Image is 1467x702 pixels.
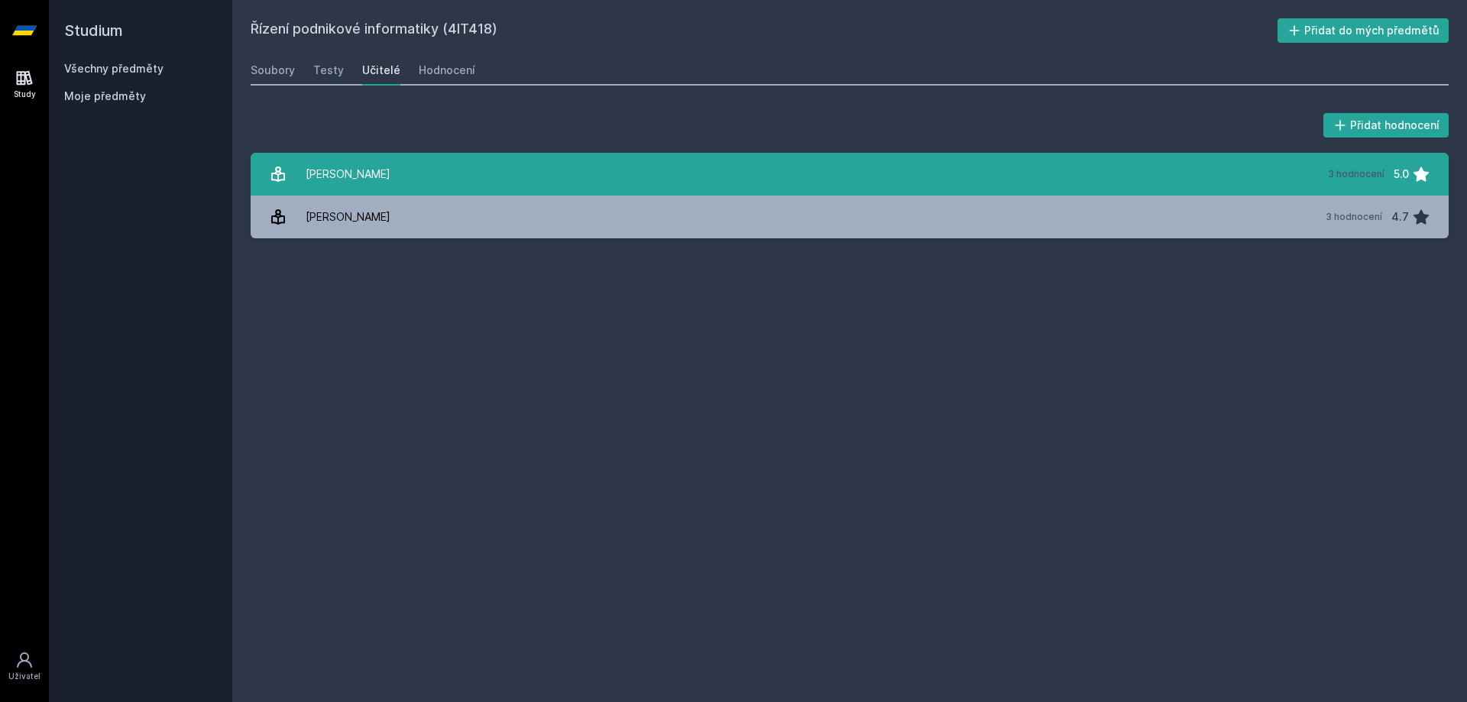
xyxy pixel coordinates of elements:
[362,55,400,86] a: Učitelé
[1323,113,1449,137] button: Přidat hodnocení
[306,202,390,232] div: [PERSON_NAME]
[1278,18,1449,43] button: Přidat do mých předmětů
[313,63,344,78] div: Testy
[313,55,344,86] a: Testy
[8,671,40,682] div: Uživatel
[3,61,46,108] a: Study
[251,196,1449,238] a: [PERSON_NAME] 3 hodnocení 4.7
[64,62,164,75] a: Všechny předměty
[251,18,1278,43] h2: Řízení podnikové informatiky (4IT418)
[419,55,475,86] a: Hodnocení
[419,63,475,78] div: Hodnocení
[251,55,295,86] a: Soubory
[306,159,390,189] div: [PERSON_NAME]
[1391,202,1409,232] div: 4.7
[3,643,46,690] a: Uživatel
[362,63,400,78] div: Učitelé
[14,89,36,100] div: Study
[1394,159,1409,189] div: 5.0
[251,153,1449,196] a: [PERSON_NAME] 3 hodnocení 5.0
[1326,211,1382,223] div: 3 hodnocení
[1328,168,1384,180] div: 3 hodnocení
[64,89,146,104] span: Moje předměty
[251,63,295,78] div: Soubory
